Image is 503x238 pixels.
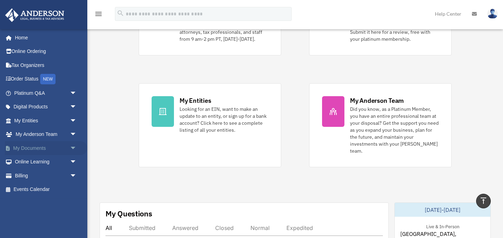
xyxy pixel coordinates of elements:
span: arrow_drop_down [70,128,84,142]
a: Online Learningarrow_drop_down [5,155,87,169]
a: Platinum Q&Aarrow_drop_down [5,86,87,100]
i: vertical_align_top [479,197,488,205]
a: Order StatusNEW [5,72,87,86]
a: My Anderson Team Did you know, as a Platinum Member, you have an entire professional team at your... [309,83,452,167]
a: My Anderson Teamarrow_drop_down [5,128,87,141]
span: arrow_drop_down [70,155,84,169]
a: Online Ordering [5,45,87,59]
a: My Documentsarrow_drop_down [5,141,87,155]
div: Did you know, as a Platinum Member, you have an entire professional team at your disposal? Get th... [350,106,439,154]
div: Expedited [286,224,313,231]
a: Events Calendar [5,183,87,197]
div: Normal [250,224,270,231]
div: Submitted [129,224,155,231]
a: menu [94,12,103,18]
span: arrow_drop_down [70,141,84,155]
img: User Pic [487,9,498,19]
a: My Entitiesarrow_drop_down [5,114,87,128]
div: Answered [172,224,198,231]
div: Closed [215,224,234,231]
div: My Anderson Team [350,96,404,105]
div: My Questions [105,208,152,219]
a: Tax Organizers [5,58,87,72]
i: search [117,9,124,17]
a: My Entities Looking for an EIN, want to make an update to an entity, or sign up for a bank accoun... [139,83,281,167]
span: arrow_drop_down [70,86,84,100]
a: Home [5,31,84,45]
a: Digital Productsarrow_drop_down [5,100,87,114]
a: Billingarrow_drop_down [5,169,87,183]
div: My Entities [180,96,211,105]
i: menu [94,10,103,18]
div: NEW [40,74,56,84]
span: arrow_drop_down [70,169,84,183]
div: [DATE]-[DATE] [395,203,490,217]
div: All [105,224,112,231]
a: vertical_align_top [476,194,491,208]
div: Looking for an EIN, want to make an update to an entity, or sign up for a bank account? Click her... [180,106,268,133]
img: Anderson Advisors Platinum Portal [3,8,66,22]
span: arrow_drop_down [70,114,84,128]
div: Live & In-Person [421,222,465,230]
span: arrow_drop_down [70,100,84,114]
